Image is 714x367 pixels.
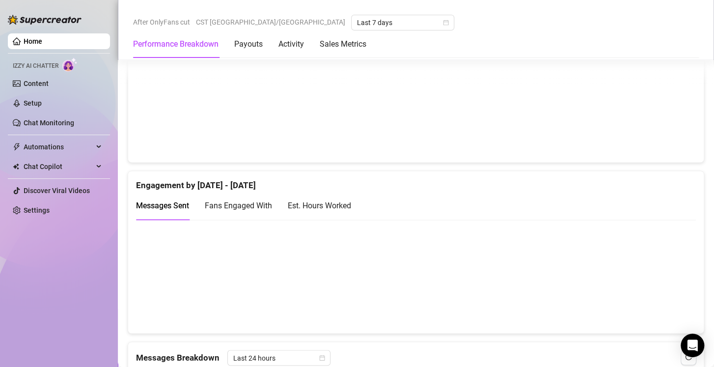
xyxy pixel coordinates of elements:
[24,99,42,107] a: Setup
[24,206,50,214] a: Settings
[133,15,190,29] span: After OnlyFans cut
[24,37,42,45] a: Home
[357,15,448,30] span: Last 7 days
[319,355,325,361] span: calendar
[443,20,449,26] span: calendar
[196,15,345,29] span: CST [GEOGRAPHIC_DATA]/[GEOGRAPHIC_DATA]
[234,38,263,50] div: Payouts
[288,199,351,212] div: Est. Hours Worked
[136,201,189,210] span: Messages Sent
[24,187,90,195] a: Discover Viral Videos
[133,38,219,50] div: Performance Breakdown
[13,143,21,151] span: thunderbolt
[13,163,19,170] img: Chat Copilot
[8,15,82,25] img: logo-BBDzfeDw.svg
[24,159,93,174] span: Chat Copilot
[136,350,696,366] div: Messages Breakdown
[24,139,93,155] span: Automations
[24,119,74,127] a: Chat Monitoring
[136,171,696,192] div: Engagement by [DATE] - [DATE]
[320,38,366,50] div: Sales Metrics
[233,350,325,365] span: Last 24 hours
[278,38,304,50] div: Activity
[681,334,704,357] div: Open Intercom Messenger
[205,201,272,210] span: Fans Engaged With
[24,80,49,87] a: Content
[62,57,78,72] img: AI Chatter
[13,61,58,71] span: Izzy AI Chatter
